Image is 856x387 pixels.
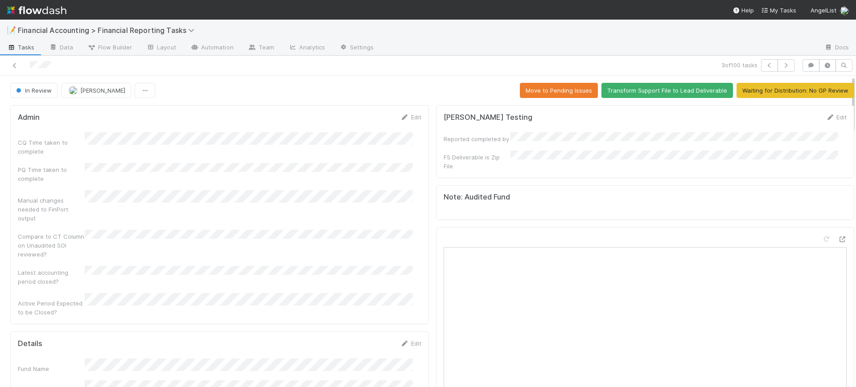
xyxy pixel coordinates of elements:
a: Analytics [281,41,332,55]
span: 📝 [7,26,16,34]
span: Flow Builder [87,43,132,52]
a: Layout [139,41,183,55]
div: Active Period Expected to be Closed? [18,299,85,317]
button: In Review [10,83,58,98]
span: Tasks [7,43,35,52]
button: Transform Support File to Lead Deliverable [601,83,733,98]
a: My Tasks [761,6,796,15]
a: Team [241,41,281,55]
div: FS Deliverable is Zip File [444,153,510,171]
span: [PERSON_NAME] [80,87,125,94]
a: Edit [826,114,847,121]
button: [PERSON_NAME] [61,83,131,98]
div: Manual changes needed to FinPort output [18,196,85,223]
h5: Note: Audited Fund [444,193,847,202]
span: AngelList [811,7,836,14]
span: 3 of 100 tasks [721,61,757,69]
div: Compare to CT Column on Unaudited SOI reviewed? [18,232,85,259]
img: avatar_fee1282a-8af6-4c79-b7c7-bf2cfad99775.png [69,86,78,95]
button: Move to Pending Issues [520,83,598,98]
span: In Review [14,87,52,94]
a: Docs [817,41,856,55]
span: My Tasks [761,7,796,14]
div: PQ Time taken to complete [18,165,85,183]
button: Waiting for Distribution: No GP Review [737,83,854,98]
a: Edit [400,340,421,347]
div: Latest accounting period closed? [18,268,85,286]
a: Settings [332,41,381,55]
a: Flow Builder [80,41,139,55]
img: logo-inverted-e16ddd16eac7371096b0.svg [7,3,66,18]
span: Financial Accounting > Financial Reporting Tasks [18,26,199,35]
div: Fund Name [18,364,85,373]
a: Automation [183,41,241,55]
img: avatar_fee1282a-8af6-4c79-b7c7-bf2cfad99775.png [840,6,849,15]
div: Help [733,6,754,15]
div: CQ Time taken to complete [18,138,85,156]
h5: Admin [18,113,40,122]
a: Data [42,41,80,55]
a: Edit [400,114,421,121]
div: Reported completed by [444,134,510,143]
h5: [PERSON_NAME] Testing [444,113,532,122]
h5: Details [18,339,42,348]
